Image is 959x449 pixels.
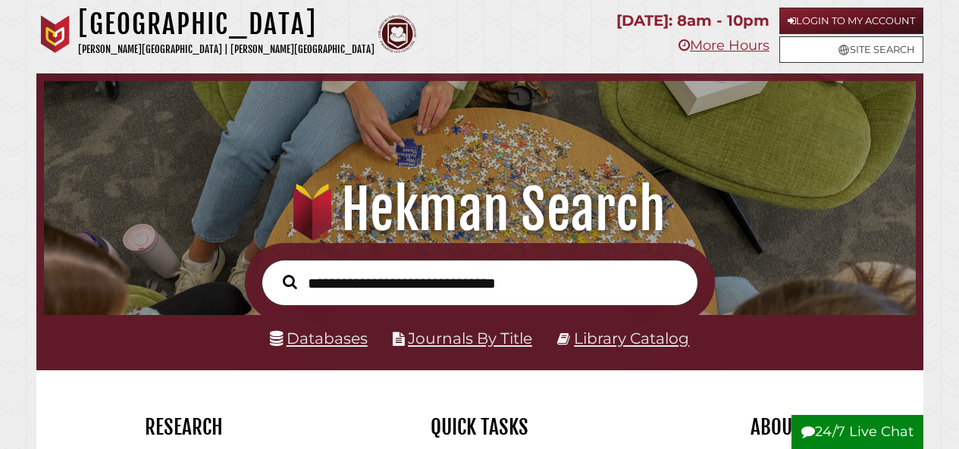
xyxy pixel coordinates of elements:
[343,414,616,440] h2: Quick Tasks
[779,8,923,34] a: Login to My Account
[574,329,689,348] a: Library Catalog
[639,414,912,440] h2: About
[779,36,923,63] a: Site Search
[283,274,297,289] i: Search
[78,8,375,41] h1: [GEOGRAPHIC_DATA]
[58,176,901,243] h1: Hekman Search
[408,329,532,348] a: Journals By Title
[36,15,74,53] img: Calvin University
[78,41,375,58] p: [PERSON_NAME][GEOGRAPHIC_DATA] | [PERSON_NAME][GEOGRAPHIC_DATA]
[378,15,416,53] img: Calvin Theological Seminary
[48,414,321,440] h2: Research
[275,271,305,293] button: Search
[679,37,769,54] a: More Hours
[270,329,368,348] a: Databases
[616,8,769,34] p: [DATE]: 8am - 10pm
